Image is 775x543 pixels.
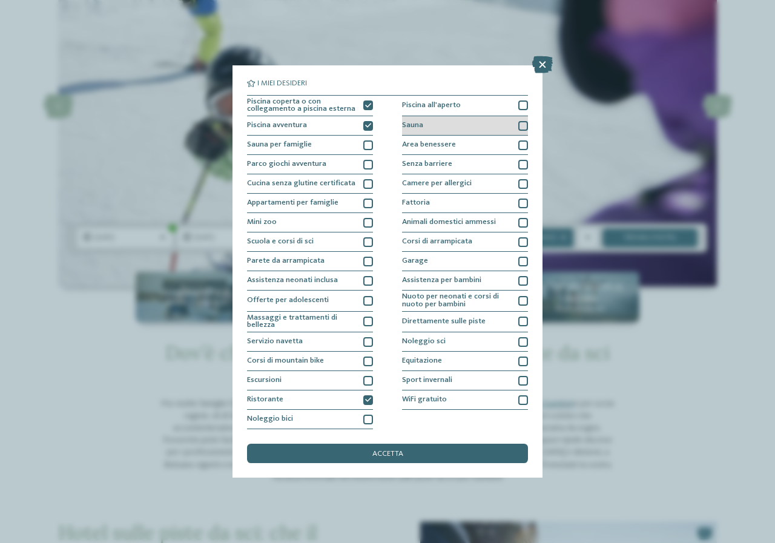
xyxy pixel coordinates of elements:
span: I miei desideri [257,80,307,88]
span: Animali domestici ammessi [402,219,496,226]
span: Garage [402,257,428,265]
span: Noleggio sci [402,338,446,346]
span: Massaggi e trattamenti di bellezza [247,314,356,330]
span: Equitazione [402,357,442,365]
span: Assistenza per bambini [402,277,481,285]
span: Mini zoo [247,219,277,226]
span: Assistenza neonati inclusa [247,277,338,285]
span: WiFi gratuito [402,396,447,404]
span: Sauna per famiglie [247,141,312,149]
span: Servizio navetta [247,338,303,346]
span: Noleggio bici [247,415,293,423]
span: Piscina avventura [247,122,307,130]
span: Sauna [402,122,423,130]
span: Direttamente sulle piste [402,318,486,326]
span: Piscina coperta o con collegamento a piscina esterna [247,98,356,114]
span: Ristorante [247,396,283,404]
span: accetta [372,450,403,458]
span: Fattoria [402,199,430,207]
span: Senza barriere [402,160,452,168]
span: Corsi di arrampicata [402,238,472,246]
span: Nuoto per neonati e corsi di nuoto per bambini [402,293,511,309]
span: Scuola e corsi di sci [247,238,314,246]
span: Cucina senza glutine certificata [247,180,355,188]
span: Parco giochi avventura [247,160,326,168]
span: Area benessere [402,141,456,149]
span: Offerte per adolescenti [247,297,329,304]
span: Camere per allergici [402,180,472,188]
span: Corsi di mountain bike [247,357,324,365]
span: Escursioni [247,377,282,384]
span: Appartamenti per famiglie [247,199,338,207]
span: Piscina all'aperto [402,102,461,110]
span: Sport invernali [402,377,452,384]
span: Parete da arrampicata [247,257,325,265]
